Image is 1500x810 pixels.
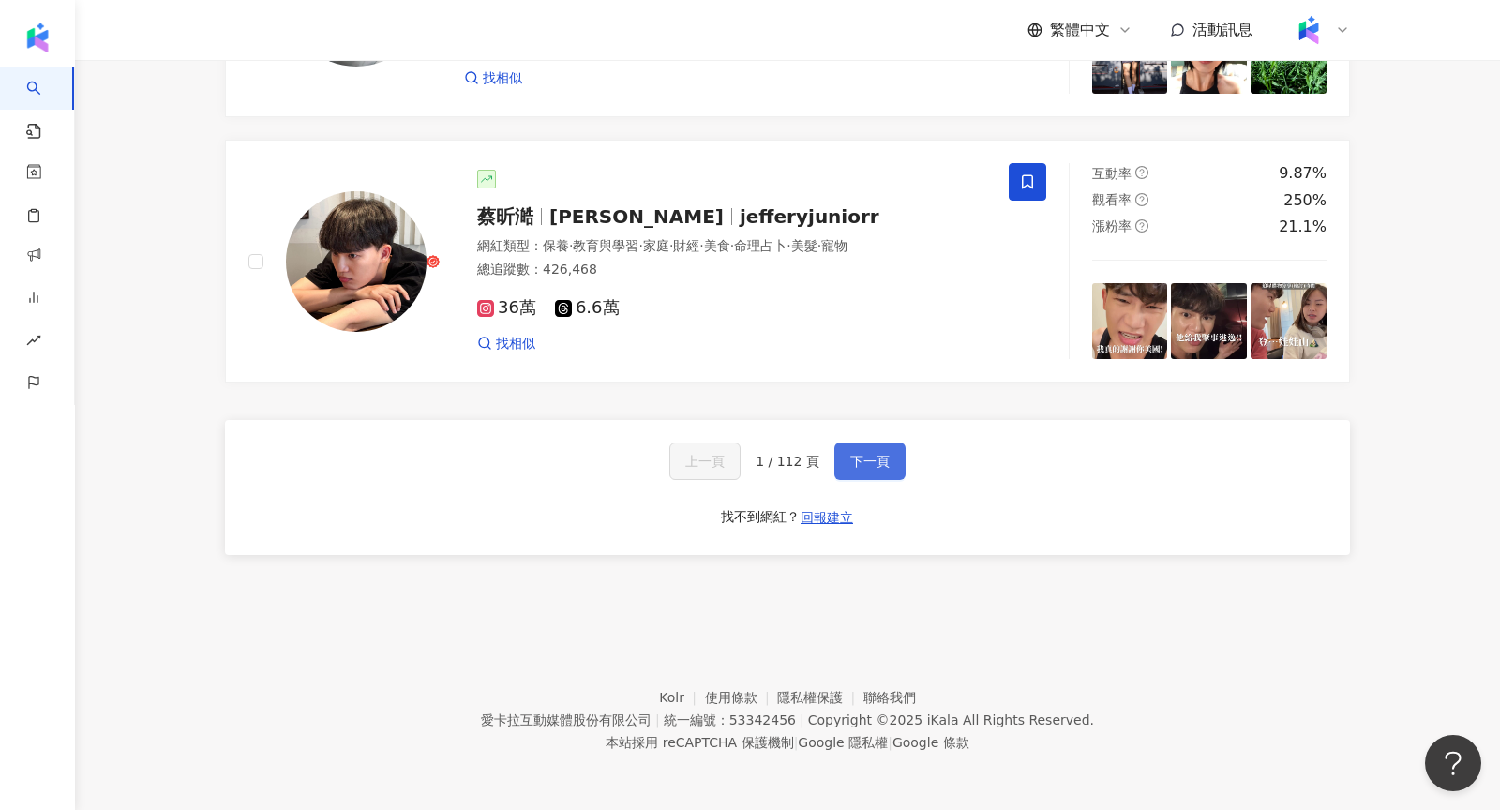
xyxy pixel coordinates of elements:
[1092,218,1132,233] span: 漲粉率
[1251,283,1327,359] img: post-image
[834,442,906,480] button: 下一頁
[26,322,41,364] span: rise
[22,22,52,52] img: logo icon
[464,69,522,88] a: 找相似
[1135,193,1148,206] span: question-circle
[1279,217,1327,237] div: 21.1%
[225,140,1350,382] a: KOL Avatar蔡昕澔[PERSON_NAME]jefferyjuniorr網紅類型：保養·教育與學習·家庭·財經·美食·命理占卜·美髮·寵物總追蹤數：426,46836萬6.6萬找相似互動...
[721,508,800,527] div: 找不到網紅？
[573,238,638,253] span: 教育與學習
[477,261,986,279] div: 總追蹤數 ： 426,468
[821,238,847,253] span: 寵物
[1135,219,1148,232] span: question-circle
[730,238,734,253] span: ·
[477,205,533,228] span: 蔡昕澔
[669,442,741,480] button: 上一頁
[1171,283,1247,359] img: post-image
[286,191,427,332] img: KOL Avatar
[927,712,959,727] a: iKala
[704,238,730,253] span: 美食
[483,69,522,88] span: 找相似
[892,735,969,750] a: Google 條款
[664,712,796,727] div: 統一編號：53342456
[673,238,699,253] span: 財經
[643,238,669,253] span: 家庭
[1092,283,1168,359] img: post-image
[1092,192,1132,207] span: 觀看率
[699,238,703,253] span: ·
[787,238,790,253] span: ·
[800,712,804,727] span: |
[756,454,819,469] span: 1 / 112 頁
[740,205,879,228] span: jefferyjuniorr
[888,735,892,750] span: |
[794,735,799,750] span: |
[1050,20,1110,40] span: 繁體中文
[481,712,652,727] div: 愛卡拉互動媒體股份有限公司
[496,335,535,353] span: 找相似
[543,238,569,253] span: 保養
[817,238,821,253] span: ·
[863,690,916,705] a: 聯絡我們
[850,454,890,469] span: 下一頁
[655,712,660,727] span: |
[734,238,787,253] span: 命理占卜
[808,712,1094,727] div: Copyright © 2025 All Rights Reserved.
[1283,190,1327,211] div: 250%
[777,690,863,705] a: 隱私權保護
[569,238,573,253] span: ·
[555,298,620,318] span: 6.6萬
[1279,163,1327,184] div: 9.87%
[477,237,986,256] div: 網紅類型 ：
[659,690,704,705] a: Kolr
[638,238,642,253] span: ·
[669,238,673,253] span: ·
[549,205,724,228] span: [PERSON_NAME]
[26,67,64,141] a: search
[1291,12,1327,48] img: Kolr%20app%20icon%20%281%29.png
[798,735,888,750] a: Google 隱私權
[791,238,817,253] span: 美髮
[477,298,536,318] span: 36萬
[801,510,853,525] span: 回報建立
[1135,166,1148,179] span: question-circle
[1425,735,1481,791] iframe: Help Scout Beacon - Open
[705,690,778,705] a: 使用條款
[1192,21,1252,38] span: 活動訊息
[477,335,535,353] a: 找相似
[800,502,854,532] button: 回報建立
[1092,166,1132,181] span: 互動率
[606,731,968,754] span: 本站採用 reCAPTCHA 保護機制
